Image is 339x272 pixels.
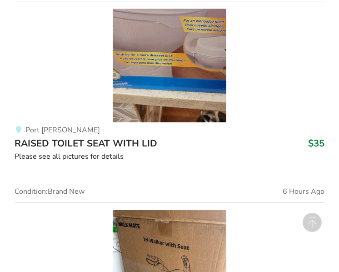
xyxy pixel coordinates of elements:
span: Condition: Brand New [15,188,85,195]
span: Port [PERSON_NAME] [25,125,100,135]
a: bathroom safety-raised toilet seat with lid Port [PERSON_NAME]RAISED TOILET SEAT WITH LID$35Pleas... [15,1,324,202]
h3: $35 [308,137,324,149]
span: 6 Hours Ago [283,188,324,195]
img: bathroom safety-raised toilet seat with lid [113,9,226,122]
span: RAISED TOILET SEAT WITH LID [15,137,157,150]
div: Please see all pictures for details [15,151,324,162]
